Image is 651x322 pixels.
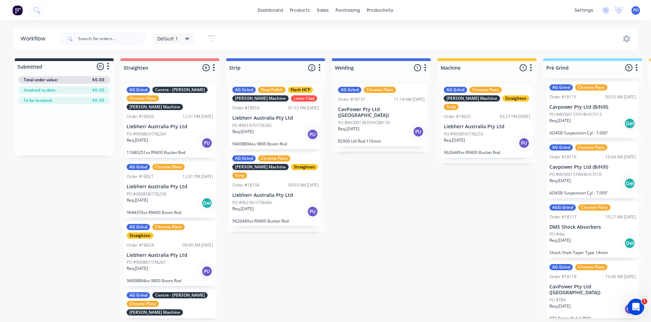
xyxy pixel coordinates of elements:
[549,84,573,91] div: AG Grind
[232,172,247,179] div: Strip
[127,191,166,197] p: PO #900858/736258
[549,164,636,170] p: Cavpower Pty Ltd (B/Hill)
[624,178,635,189] div: Del
[338,96,365,103] div: Order #18137
[547,202,639,258] div: AGG GrindChrome PlateOrder #1811710:27 AM [DATE]DMS Shock AbsorbersPO #tbaReq.[DATE]DelShock Shaf...
[287,5,313,15] div: products
[183,174,213,180] div: 12:01 PM [DATE]
[549,303,571,309] p: Req. [DATE]
[338,87,361,93] div: AG Grind
[127,131,166,137] p: PO #900863/736264
[571,5,597,15] div: settings
[152,87,208,93] div: Centre - [PERSON_NAME]
[575,264,607,270] div: Chrome Plate
[152,224,185,230] div: Chrome Plate
[549,214,577,220] div: Order #18117
[444,131,483,137] p: PO #900859/736259
[24,87,56,93] span: Invoiced to date:
[254,5,287,15] a: dashboard
[549,130,636,135] p: AD45B Suspension Cyl - 7.000"
[232,122,272,129] p: PO #901475/736342
[232,200,272,206] p: PO #902361/736404
[232,115,319,121] p: Liebherr Australia Pty Ltd
[152,292,208,298] div: Centre - [PERSON_NAME]
[605,154,636,160] div: 10:04 AM [DATE]
[549,94,577,100] div: Order #18115
[519,138,530,148] div: PU
[549,274,577,280] div: Order #18118
[444,150,530,155] p: 9626449sx R9400 Bucket Rod
[127,252,213,258] p: Liebherr Australia Pty Ltd
[232,95,289,102] div: [PERSON_NAME] Machine
[230,153,322,226] div: AG GrindChrome Plate[PERSON_NAME] MachineStraightenStripOrder #1810409:03 AM [DATE]Liebherr Austr...
[152,164,185,170] div: Chrome Plate
[12,5,23,15] img: Factory
[444,104,458,110] div: Strip
[549,224,636,230] p: DMS Shock Absorbers
[549,190,636,195] p: AD45B Suspension Cyl - 7.000"
[335,84,427,146] div: AG GrindChrome PlateOrder #1813711:14 AM [DATE]CavPower Pty Ltd ([GEOGRAPHIC_DATA])PO #WO0013835/...
[232,155,256,162] div: AG Grind
[124,161,216,218] div: AG GrindChrome PlateOrder #1802112:01 PM [DATE]Liebherr Australia Pty LtdPO #900858/736258Req.[DA...
[127,265,148,272] p: Req. [DATE]
[575,144,607,151] div: Chrome Plate
[183,242,213,248] div: 09:00 AM [DATE]
[549,284,636,296] p: CavPower Pty Ltd ([GEOGRAPHIC_DATA])
[92,87,105,93] span: $0.00
[338,120,390,126] p: PO #WO0013835/HC08170
[469,87,502,93] div: Chrome Plate
[232,182,259,188] div: Order #18104
[21,35,49,43] div: Workflow
[258,87,286,93] div: Final Polish
[232,87,256,93] div: AG Grind
[127,224,150,230] div: AG Grind
[127,137,148,143] p: Req. [DATE]
[502,95,529,102] div: Straighten
[338,126,359,132] p: Req. [DATE]
[547,142,639,198] div: AG GrindChrome PlateOrder #1811610:04 AM [DATE]Cavpower Pty Ltd (B/Hill)PO #WO0013746/BH57510Req....
[288,105,319,111] div: 01:53 PM [DATE]
[92,97,105,104] span: $0.00
[547,82,639,138] div: AG GrindChrome PlateOrder #1811509:55 AM [DATE]Cavpower Pty Ltd (B/Hill)PO #WO0013741/BH57513Req....
[549,144,573,151] div: AG Grind
[127,210,213,215] p: 9644376sx R9400 Boom Rod
[201,138,212,148] div: PU
[288,182,319,188] div: 09:03 AM [DATE]
[127,184,213,190] p: Liebherr Australia Pty Ltd
[78,32,146,46] input: Search for orders...
[332,5,363,15] div: purchasing
[127,309,183,315] div: [PERSON_NAME] Machine
[549,231,565,237] p: PO #tba
[549,104,636,110] p: Cavpower Pty Ltd (B/Hill)
[624,118,635,129] div: Del
[549,204,576,211] div: AGG Grind
[549,297,566,303] p: PO #TBA
[605,94,636,100] div: 09:55 AM [DATE]
[394,96,425,103] div: 11:14 AM [DATE]
[291,95,317,102] div: Laser Clad
[307,206,318,217] div: PU
[624,238,635,249] div: Del
[232,218,319,224] p: 9626449sx R9400 Bucket Rod
[232,105,259,111] div: Order #18059
[127,259,166,265] p: PO #900861/736261
[338,139,425,144] p: R2900 Lift Rod 110mm
[549,316,636,321] p: 972 Piston Rod 3.750"
[201,198,212,208] div: Del
[183,114,213,120] div: 12:51 PM [DATE]
[127,114,154,120] div: Order #18020
[127,232,153,239] div: Straighten
[364,87,396,93] div: Chrome Plate
[127,301,159,307] div: Chrome Plate
[232,141,319,146] p: 94008894sx 9800 Boom Rod
[549,118,571,124] p: Req. [DATE]
[258,155,290,162] div: Chrome Plate
[500,114,530,120] div: 03:27 PM [DATE]
[232,192,319,198] p: Liebherr Australia Pty Ltd
[291,164,318,170] div: Straighten
[605,214,636,220] div: 10:27 AM [DATE]
[605,274,636,280] div: 10:40 AM [DATE]
[92,77,105,83] span: $0.00
[127,292,150,298] div: AG Grind
[307,129,318,140] div: PU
